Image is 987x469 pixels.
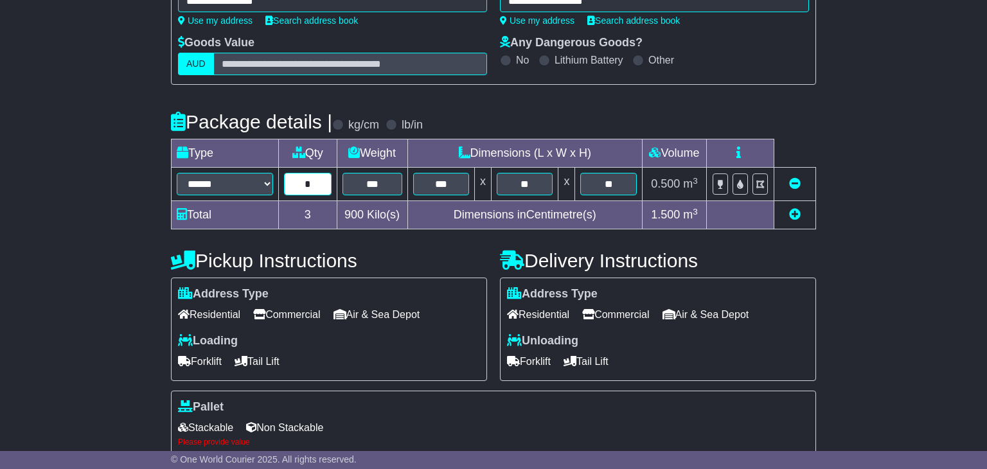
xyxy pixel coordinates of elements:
[172,201,279,229] td: Total
[178,334,238,348] label: Loading
[344,208,364,221] span: 900
[500,36,643,50] label: Any Dangerous Goods?
[651,177,680,190] span: 0.500
[683,177,698,190] span: m
[789,208,801,221] a: Add new item
[235,351,280,371] span: Tail Lift
[407,201,642,229] td: Dimensions in Centimetre(s)
[265,15,358,26] a: Search address book
[507,334,578,348] label: Unloading
[500,15,574,26] a: Use my address
[178,305,240,324] span: Residential
[178,400,224,414] label: Pallet
[558,168,575,201] td: x
[333,305,420,324] span: Air & Sea Depot
[582,305,649,324] span: Commercial
[789,177,801,190] a: Remove this item
[587,15,680,26] a: Search address book
[171,250,487,271] h4: Pickup Instructions
[642,139,706,168] td: Volume
[178,15,253,26] a: Use my address
[516,54,529,66] label: No
[693,176,698,186] sup: 3
[279,139,337,168] td: Qty
[507,305,569,324] span: Residential
[564,351,609,371] span: Tail Lift
[693,207,698,217] sup: 3
[648,54,674,66] label: Other
[178,418,233,438] span: Stackable
[337,201,407,229] td: Kilo(s)
[171,111,332,132] h4: Package details |
[279,201,337,229] td: 3
[171,454,357,465] span: © One World Courier 2025. All rights reserved.
[178,438,809,447] div: Please provide value
[348,118,379,132] label: kg/cm
[402,118,423,132] label: lb/in
[507,287,598,301] label: Address Type
[555,54,623,66] label: Lithium Battery
[178,53,214,75] label: AUD
[407,139,642,168] td: Dimensions (L x W x H)
[178,36,254,50] label: Goods Value
[507,351,551,371] span: Forklift
[178,287,269,301] label: Address Type
[337,139,407,168] td: Weight
[651,208,680,221] span: 1.500
[253,305,320,324] span: Commercial
[172,139,279,168] td: Type
[475,168,492,201] td: x
[662,305,749,324] span: Air & Sea Depot
[683,208,698,221] span: m
[500,250,816,271] h4: Delivery Instructions
[178,351,222,371] span: Forklift
[246,418,323,438] span: Non Stackable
